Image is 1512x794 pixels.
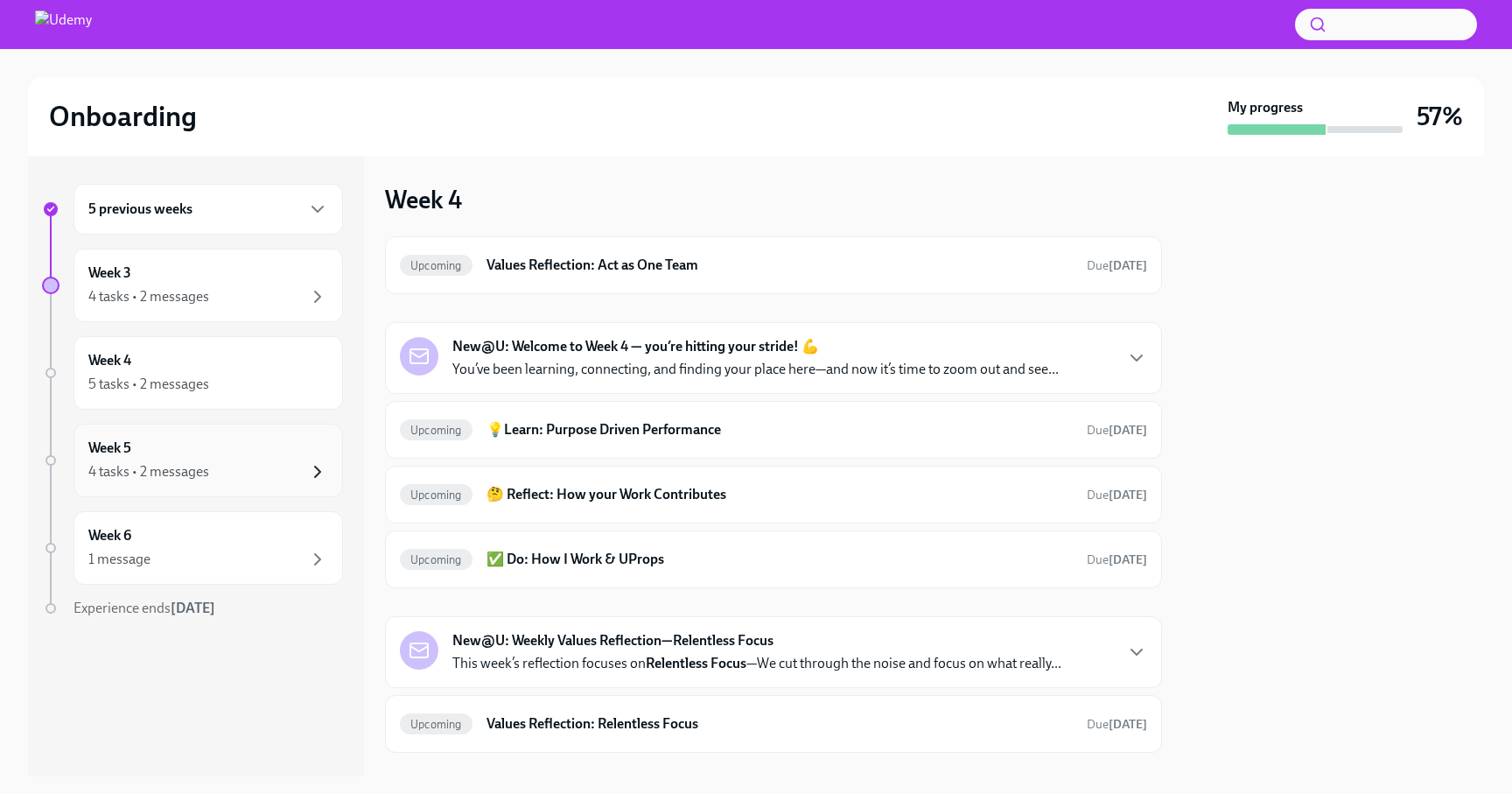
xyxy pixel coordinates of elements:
strong: New@U: Welcome to Week 4 — you’re hitting your stride! 💪 [452,337,819,356]
strong: [DATE] [1109,258,1147,273]
strong: [DATE] [1109,488,1147,502]
span: Due [1087,488,1147,502]
p: This week’s reflection focuses on —We cut through the noise and focus on what really... [452,654,1061,673]
a: Week 34 tasks • 2 messages [42,249,343,322]
span: Upcoming [400,424,472,437]
h3: Week 4 [385,184,462,215]
img: Udemy [35,11,92,39]
h6: 🤔 Reflect: How your Work Contributes [486,485,1073,504]
strong: [DATE] [1109,423,1147,438]
h2: Onboarding [49,99,197,134]
p: You’ve been learning, connecting, and finding your place here—and now it’s time to zoom out and s... [452,360,1059,379]
span: October 4th, 2025 10:00 [1087,552,1147,568]
a: UpcomingValues Reflection: Act as One TeamDue[DATE] [400,251,1147,279]
h6: Week 3 [88,263,131,283]
a: Week 54 tasks • 2 messages [42,424,343,497]
h6: ✅ Do: How I Work & UProps [486,550,1073,569]
span: Upcoming [400,553,472,566]
h6: Week 5 [88,439,131,458]
h6: Week 6 [88,526,131,545]
span: September 30th, 2025 10:00 [1087,257,1147,274]
a: Upcoming💡Learn: Purpose Driven PerformanceDue[DATE] [400,416,1147,444]
strong: [DATE] [171,600,215,616]
h6: 5 previous weeks [88,200,192,219]
h6: 💡Learn: Purpose Driven Performance [486,420,1073,439]
div: 4 tasks • 2 messages [88,462,209,481]
a: Upcoming✅ Do: How I Work & UPropsDue[DATE] [400,545,1147,573]
h6: Week 4 [88,351,131,370]
span: Upcoming [400,259,472,272]
a: UpcomingValues Reflection: Relentless FocusDue[DATE] [400,710,1147,738]
span: Due [1087,552,1147,567]
span: October 6th, 2025 10:00 [1087,716,1147,733]
span: October 4th, 2025 10:00 [1087,487,1147,503]
span: Due [1087,717,1147,732]
h6: Values Reflection: Relentless Focus [486,714,1073,734]
a: Week 45 tasks • 2 messages [42,336,343,410]
strong: New@U: Weekly Values Reflection—Relentless Focus [452,631,773,650]
h3: 57% [1417,101,1463,132]
span: Upcoming [400,718,472,731]
a: Week 61 message [42,511,343,585]
div: 1 message [88,550,150,569]
span: Upcoming [400,488,472,502]
div: 5 tasks • 2 messages [88,375,209,394]
strong: [DATE] [1109,717,1147,732]
span: Due [1087,258,1147,273]
span: Due [1087,423,1147,438]
div: 4 tasks • 2 messages [88,287,209,306]
span: October 4th, 2025 10:00 [1087,422,1147,439]
strong: My progress [1228,98,1303,117]
span: Experience ends [73,600,215,616]
h6: Values Reflection: Act as One Team [486,256,1073,275]
strong: [DATE] [1109,552,1147,567]
a: Upcoming🤔 Reflect: How your Work ContributesDue[DATE] [400,481,1147,509]
strong: Relentless Focus [646,655,746,671]
div: 5 previous weeks [73,184,343,235]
